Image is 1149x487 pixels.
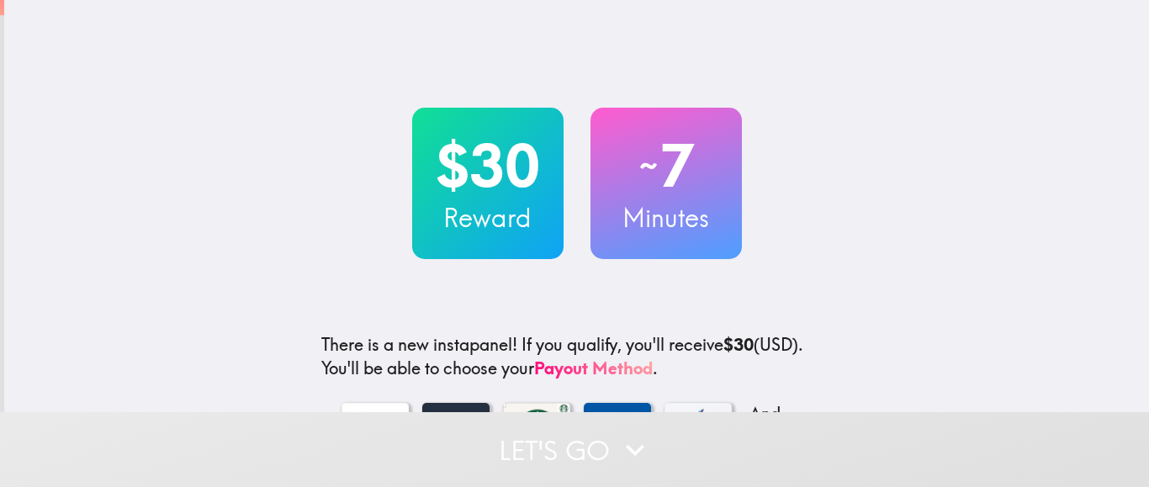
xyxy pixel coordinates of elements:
[590,200,742,236] h3: Minutes
[412,131,564,200] h2: $30
[637,140,660,191] span: ~
[321,333,833,380] p: If you qualify, you'll receive (USD) . You'll be able to choose your .
[723,334,754,355] b: $30
[534,357,653,378] a: Payout Method
[745,402,813,449] p: And more...
[590,131,742,200] h2: 7
[412,200,564,236] h3: Reward
[321,334,517,355] span: There is a new instapanel!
